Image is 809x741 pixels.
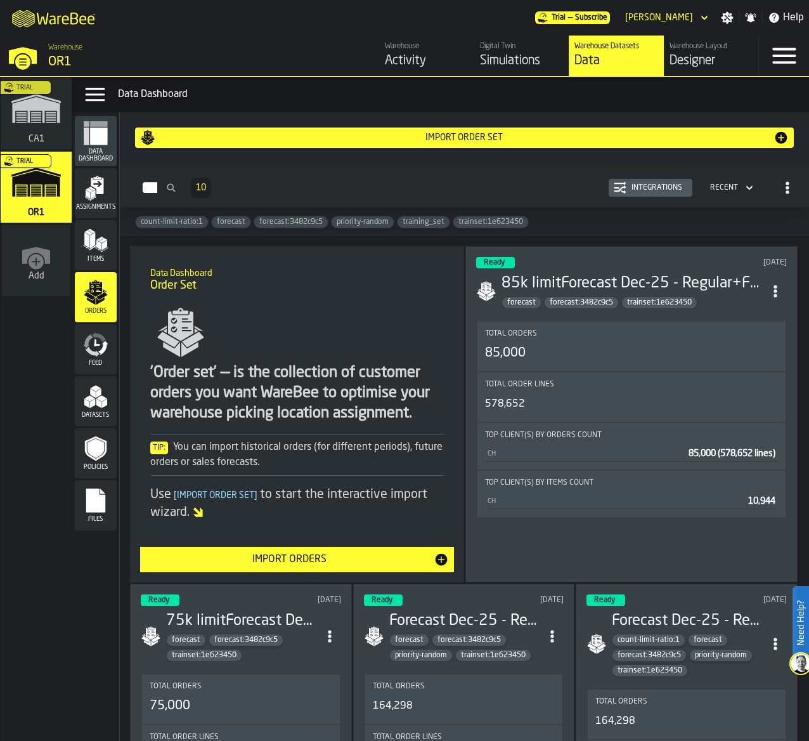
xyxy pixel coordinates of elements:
span: forecast:3482c9c5 [209,636,283,645]
span: Total Orders [485,329,537,338]
button: button-Import Order Set [135,128,794,148]
div: Title [373,682,555,691]
span: forecast [689,636,727,645]
div: Title [485,329,778,338]
span: trainset:1e623450 [456,651,531,660]
li: menu Files [75,480,117,531]
div: title-Order Set [140,256,455,302]
li: menu Items [75,220,117,271]
span: forecast [167,636,205,645]
div: stat-Total Orders [365,674,563,724]
span: Ready [372,596,392,604]
span: Trial [16,158,33,165]
a: link-to-/wh/i/02d92962-0f11-4133-9763-7cb092bceeef/data [569,36,664,76]
div: ButtonLoadMore-Load More-Prev-First-Last [186,178,216,198]
span: priority-random [690,651,752,660]
div: CH [488,497,743,506]
a: link-to-/wh/i/02d92962-0f11-4133-9763-7cb092bceeef/pricing/ [535,11,610,24]
div: Data [574,52,659,70]
span: priority-random [332,218,394,226]
a: link-to-/wh/i/02d92962-0f11-4133-9763-7cb092bceeef/simulations [474,36,569,76]
span: Ready [484,259,505,266]
li: menu Feed [75,324,117,375]
span: Tip: [150,442,168,454]
a: link-to-/wh/i/76e2a128-1b54-4d66-80d4-05ae4c277723/simulations [1,78,72,152]
div: Warehouse Layout [670,42,754,51]
div: stat-Top client(s) by Orders count [477,423,786,469]
div: Title [150,682,332,691]
label: button-toggle-Menu [759,36,809,76]
div: Title [485,431,778,440]
button: button-Import Orders [140,547,455,572]
span: Ready [148,596,169,604]
li: menu Orders [75,272,117,323]
span: trainset:1e623450 [453,218,528,226]
span: Policies [75,464,117,471]
div: Import Orders [145,552,434,567]
span: forecast [502,298,541,307]
div: Simulations [480,52,564,70]
h3: Forecast Dec-25 - Regular+FSA <<>> Training Set - Sept/[DATE] [389,611,541,631]
span: count-limit-ratio:1 [136,218,208,226]
span: ] [254,491,257,500]
div: Integrations [626,183,687,192]
div: stat-Total Orders [477,322,786,371]
span: Top client(s) by Items count [485,478,593,487]
span: Total Order Lines [485,380,554,389]
div: 75k limitForecast Dec-25 - Regular+FSA <<>> Training Set - Sept/Oct 2025 [166,611,318,631]
span: forecast:3482c9c5 [254,218,328,226]
span: priority-random [390,651,452,660]
div: stat-Total Order Lines [477,372,786,422]
span: forecast:3482c9c5 [432,636,506,645]
span: Files [75,516,117,523]
div: Activity [385,52,469,70]
span: 10,944 [748,497,775,506]
span: Items [75,256,117,263]
div: stat-Total Orders [588,690,786,739]
span: Order Set [150,279,197,292]
span: Trial [16,84,33,91]
li: menu Policies [75,428,117,479]
span: training_set [398,218,450,226]
li: menu Datasets [75,376,117,427]
h2: Sub Title [150,266,444,279]
div: Warehouse [385,42,469,51]
label: button-toggle-Help [763,10,809,25]
div: Title [595,697,778,706]
div: 75,000 [150,697,190,715]
span: Ready [594,596,615,604]
a: link-to-/wh/i/02d92962-0f11-4133-9763-7cb092bceeef/feed/ [379,36,474,76]
span: Total Orders [373,682,425,691]
li: menu Data Dashboard [75,116,117,167]
div: StatList-item-CH [485,445,778,462]
div: DropdownMenuValue-Jasmine Lim [625,13,693,23]
label: button-toggle-Settings [716,11,739,24]
div: Title [485,478,778,487]
span: Data Dashboard [75,148,117,162]
span: [ [174,491,177,500]
span: forecast [390,636,429,645]
span: — [568,13,573,22]
div: Updated: 10/10/2025, 2:16:22 AM Created: 10/10/2025, 2:12:05 AM [708,596,787,605]
div: OR1 [48,53,276,71]
div: status-3 2 [476,257,515,268]
div: Warehouse Datasets [574,42,659,51]
label: button-toggle-Notifications [739,11,762,24]
div: You can import historical orders (for different periods), future orders or sales forecasts. [150,440,444,470]
section: card-SimulationDashboardCard [476,319,787,520]
span: 85,000 (578,652 lines) [689,449,775,458]
button: button-Integrations [609,179,692,197]
div: status-3 2 [586,594,625,606]
div: Forecast Dec-25 - Regular+FSA <<>> Training Set - Sept/Oct 2025 [389,611,541,631]
div: Updated: 10/10/2025, 10:12:39 AM Created: 10/10/2025, 10:08:41 AM [261,596,340,605]
div: Import Order Set [155,133,773,143]
span: forecast [212,218,250,226]
a: link-to-/wh/i/02d92962-0f11-4133-9763-7cb092bceeef/designer [664,36,759,76]
span: forecast:3482c9c5 [545,298,618,307]
label: button-toggle-Data Menu [77,82,113,107]
div: 85k limitForecast Dec-25 - Regular+FSA <<>> Training Set - Sept/Oct 2025 [502,273,764,294]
